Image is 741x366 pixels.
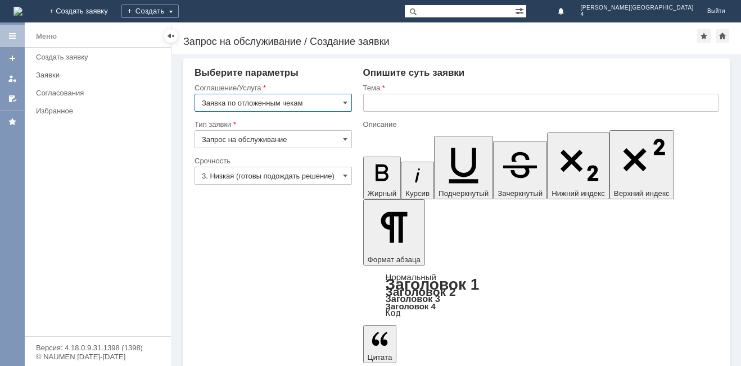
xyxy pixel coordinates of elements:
div: Формат абзаца [363,273,719,317]
button: Подчеркнутый [434,136,493,199]
div: Тип заявки [195,121,350,128]
a: Код [386,308,401,318]
a: Заголовок 3 [386,294,440,304]
a: Согласования [31,84,169,102]
a: Создать заявку [31,48,169,66]
button: Формат абзаца [363,199,425,266]
span: [PERSON_NAME][GEOGRAPHIC_DATA] [581,4,694,11]
button: Курсив [401,162,434,199]
span: Жирный [368,189,397,198]
div: Срочность [195,157,350,164]
div: Тема [363,84,716,91]
div: Описание [363,121,716,128]
span: Опишите суть заявки [363,67,465,78]
a: Заголовок 1 [386,276,480,293]
a: Заявки [31,66,169,84]
a: Перейти на домашнюю страницу [13,7,22,16]
span: Зачеркнутый [498,189,543,198]
div: Версия: 4.18.0.9.31.1398 (1398) [36,344,160,351]
div: Меню [36,30,57,43]
div: Избранное [36,107,152,115]
div: Сделать домашней страницей [716,29,729,43]
div: Соглашение/Услуга [195,84,350,91]
span: Цитата [368,353,392,362]
div: Скрыть меню [164,29,178,43]
span: Выберите параметры [195,67,299,78]
div: Согласования [36,89,164,97]
span: Подчеркнутый [439,189,489,198]
span: Расширенный поиск [515,5,526,16]
div: Создать [121,4,179,18]
div: Заявки [36,71,164,79]
div: Создать заявку [36,53,164,61]
button: Нижний индекс [547,132,609,199]
div: Добавить в избранное [697,29,711,43]
img: logo [13,7,22,16]
span: Верхний индекс [614,189,670,198]
span: Курсив [405,189,430,198]
a: Нормальный [386,272,436,282]
button: Жирный [363,157,401,199]
div: Запрос на обслуживание / Создание заявки [183,36,697,47]
a: Заголовок 2 [386,285,456,298]
a: Создать заявку [3,49,21,67]
a: Заголовок 4 [386,301,436,311]
span: Формат абзаца [368,255,421,264]
span: 4 [581,11,694,18]
span: Нижний индекс [552,189,605,198]
button: Верхний индекс [609,130,674,199]
a: Мои заявки [3,70,21,88]
button: Зачеркнутый [493,141,547,199]
button: Цитата [363,325,397,363]
div: © NAUMEN [DATE]-[DATE] [36,353,160,360]
a: Мои согласования [3,90,21,108]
